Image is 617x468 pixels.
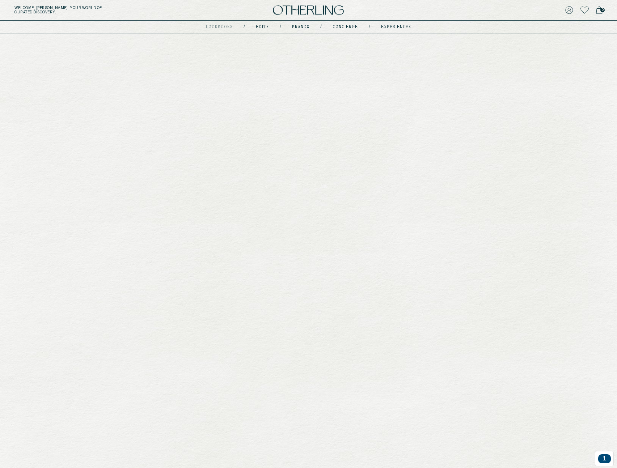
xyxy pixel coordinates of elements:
a: 0 [596,5,603,15]
div: / [369,24,370,30]
a: concierge [333,25,358,29]
h5: Welcome, [PERSON_NAME] . Your world of curated discovery. [14,6,191,14]
span: 0 [600,8,605,12]
img: logo [273,5,344,15]
a: Brands [292,25,309,29]
div: / [244,24,245,30]
div: / [320,24,322,30]
div: / [280,24,281,30]
a: experiences [381,25,411,29]
a: lookbooks [206,25,233,29]
a: Edits [256,25,269,29]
